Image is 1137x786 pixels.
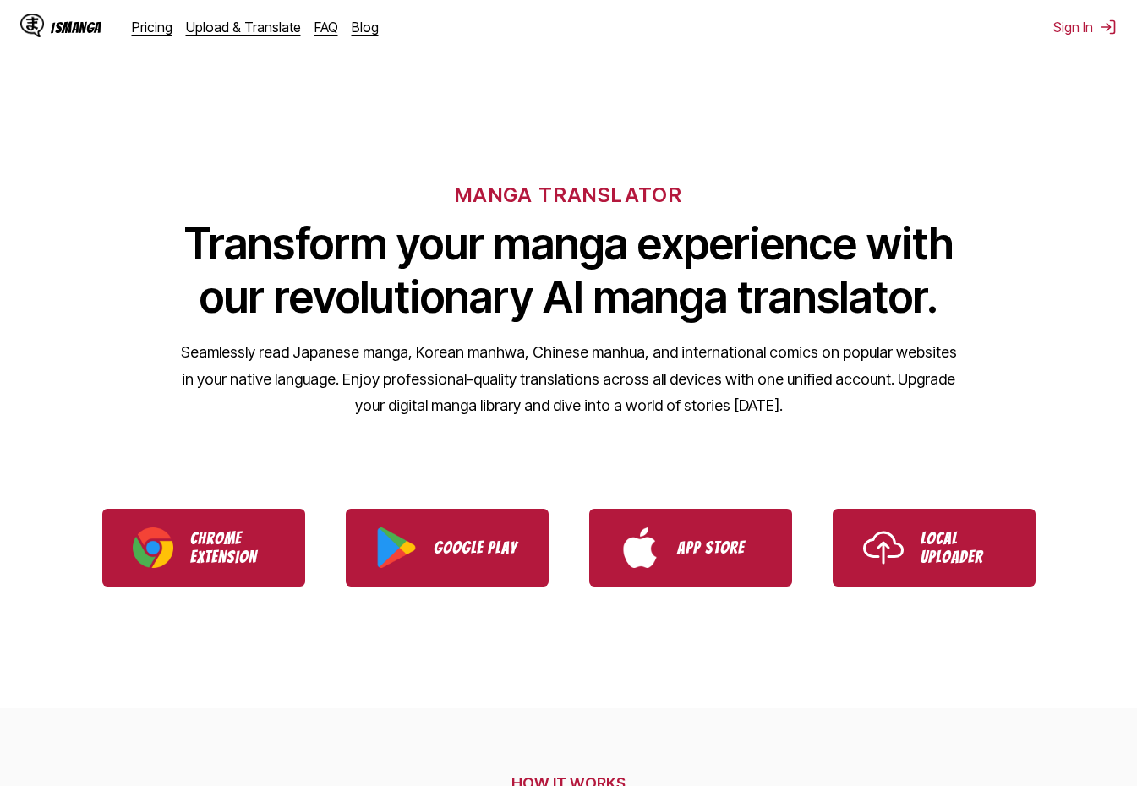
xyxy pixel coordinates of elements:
[434,538,518,557] p: Google Play
[455,183,682,207] h6: MANGA TRANSLATOR
[133,527,173,568] img: Chrome logo
[180,339,958,419] p: Seamlessly read Japanese manga, Korean manhwa, Chinese manhua, and international comics on popula...
[589,509,792,587] a: Download IsManga from App Store
[102,509,305,587] a: Download IsManga Chrome Extension
[314,19,338,35] a: FAQ
[921,529,1005,566] p: Local Uploader
[677,538,762,557] p: App Store
[346,509,549,587] a: Download IsManga from Google Play
[51,19,101,35] div: IsManga
[132,19,172,35] a: Pricing
[20,14,44,37] img: IsManga Logo
[1053,19,1117,35] button: Sign In
[180,217,958,324] h1: Transform your manga experience with our revolutionary AI manga translator.
[186,19,301,35] a: Upload & Translate
[20,14,132,41] a: IsManga LogoIsManga
[190,529,275,566] p: Chrome Extension
[1100,19,1117,35] img: Sign out
[833,509,1036,587] a: Use IsManga Local Uploader
[376,527,417,568] img: Google Play logo
[620,527,660,568] img: App Store logo
[863,527,904,568] img: Upload icon
[352,19,379,35] a: Blog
